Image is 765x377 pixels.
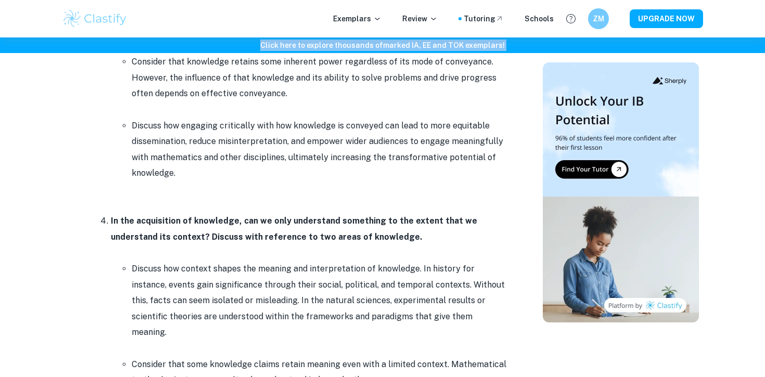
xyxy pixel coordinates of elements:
img: Thumbnail [543,62,699,322]
h6: Click here to explore thousands of marked IA, EE and TOK exemplars ! [2,40,763,51]
a: Tutoring [464,13,504,24]
strong: In the acquisition of knowledge, can we only understand something to the extent that we understan... [111,216,477,241]
p: Exemplars [333,13,381,24]
h6: ZM [593,13,605,24]
p: Discuss how context shapes the meaning and interpretation of knowledge. In history for instance, ... [132,261,506,340]
p: Consider that knowledge retains some inherent power regardless of its mode of conveyance. However... [132,54,506,101]
a: Schools [525,13,554,24]
img: Clastify logo [62,8,128,29]
button: Help and Feedback [562,10,580,28]
p: Review [402,13,438,24]
button: ZM [588,8,609,29]
p: Discuss how engaging critically with how knowledge is conveyed can lead to more equitable dissemi... [132,118,506,181]
button: UPGRADE NOW [630,9,703,28]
